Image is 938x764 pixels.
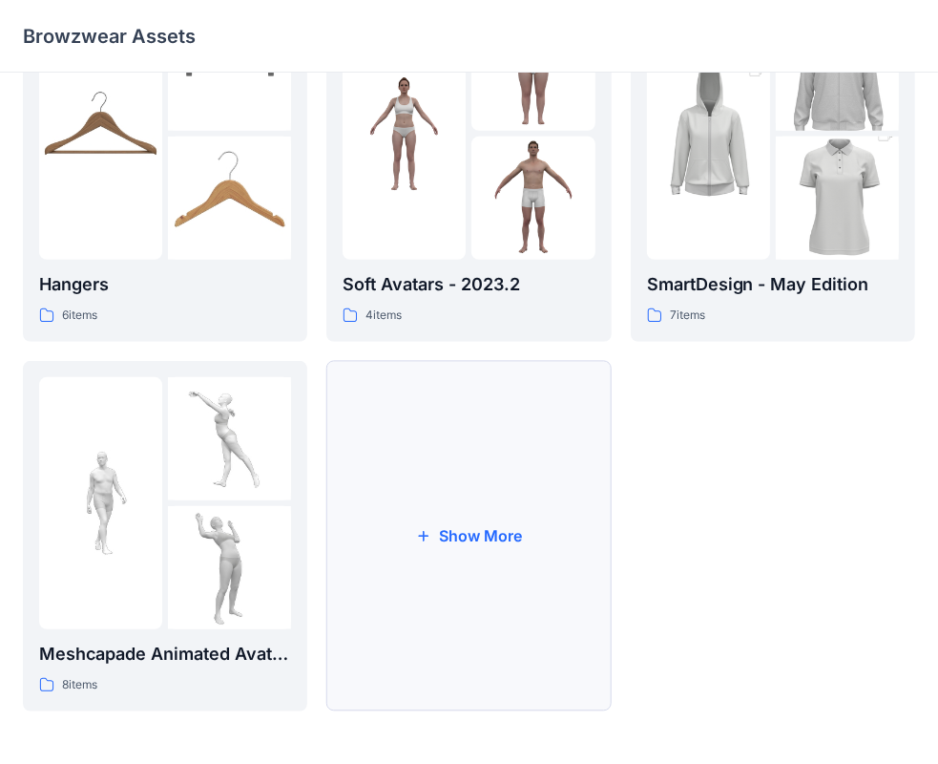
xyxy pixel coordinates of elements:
[647,41,770,226] img: folder 1
[168,377,291,500] img: folder 2
[39,441,162,564] img: folder 1
[62,675,97,695] p: 8 items
[23,361,307,711] a: folder 1folder 2folder 3Meshcapade Animated Avatars8items
[471,137,594,260] img: folder 3
[647,271,899,298] p: SmartDesign - May Edition
[39,72,162,195] img: folder 1
[23,23,196,50] p: Browzwear Assets
[39,641,291,668] p: Meshcapade Animated Avatars
[168,137,291,260] img: folder 3
[343,72,466,195] img: folder 1
[776,106,899,291] img: folder 3
[343,271,594,298] p: Soft Avatars - 2023.2
[326,361,611,711] button: Show More
[168,506,291,629] img: folder 3
[365,306,402,326] p: 4 items
[670,306,705,326] p: 7 items
[39,271,291,298] p: Hangers
[62,306,97,326] p: 6 items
